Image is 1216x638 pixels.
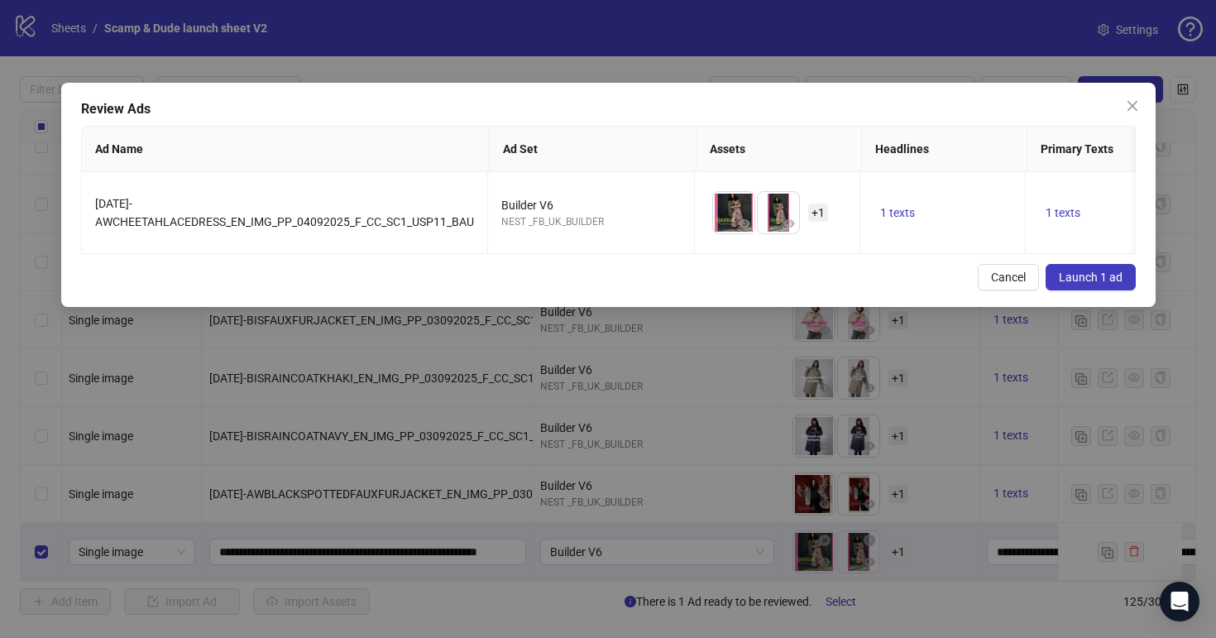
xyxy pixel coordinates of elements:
[862,127,1027,172] th: Headlines
[81,99,1136,119] div: Review Ads
[82,127,490,172] th: Ad Name
[1126,99,1139,113] span: close
[1046,206,1080,219] span: 1 texts
[95,197,474,228] span: [DATE]-AWCHEETAHLACEDRESS_EN_IMG_PP_04092025_F_CC_SC1_USP11_BAU
[713,192,754,233] img: Asset 1
[779,213,799,233] button: Preview
[991,271,1026,284] span: Cancel
[808,204,828,222] span: + 1
[1039,203,1087,223] button: 1 texts
[758,192,799,233] img: Asset 2
[739,218,750,229] span: eye
[978,264,1039,290] button: Cancel
[874,203,922,223] button: 1 texts
[783,218,795,229] span: eye
[1119,93,1146,119] button: Close
[735,213,754,233] button: Preview
[1046,264,1136,290] button: Launch 1 ad
[1160,582,1199,621] div: Open Intercom Messenger
[880,206,915,219] span: 1 texts
[490,127,697,172] th: Ad Set
[501,196,681,214] div: Builder V6
[501,214,681,230] div: NEST _FB_UK_BUILDER
[1059,271,1123,284] span: Launch 1 ad
[697,127,862,172] th: Assets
